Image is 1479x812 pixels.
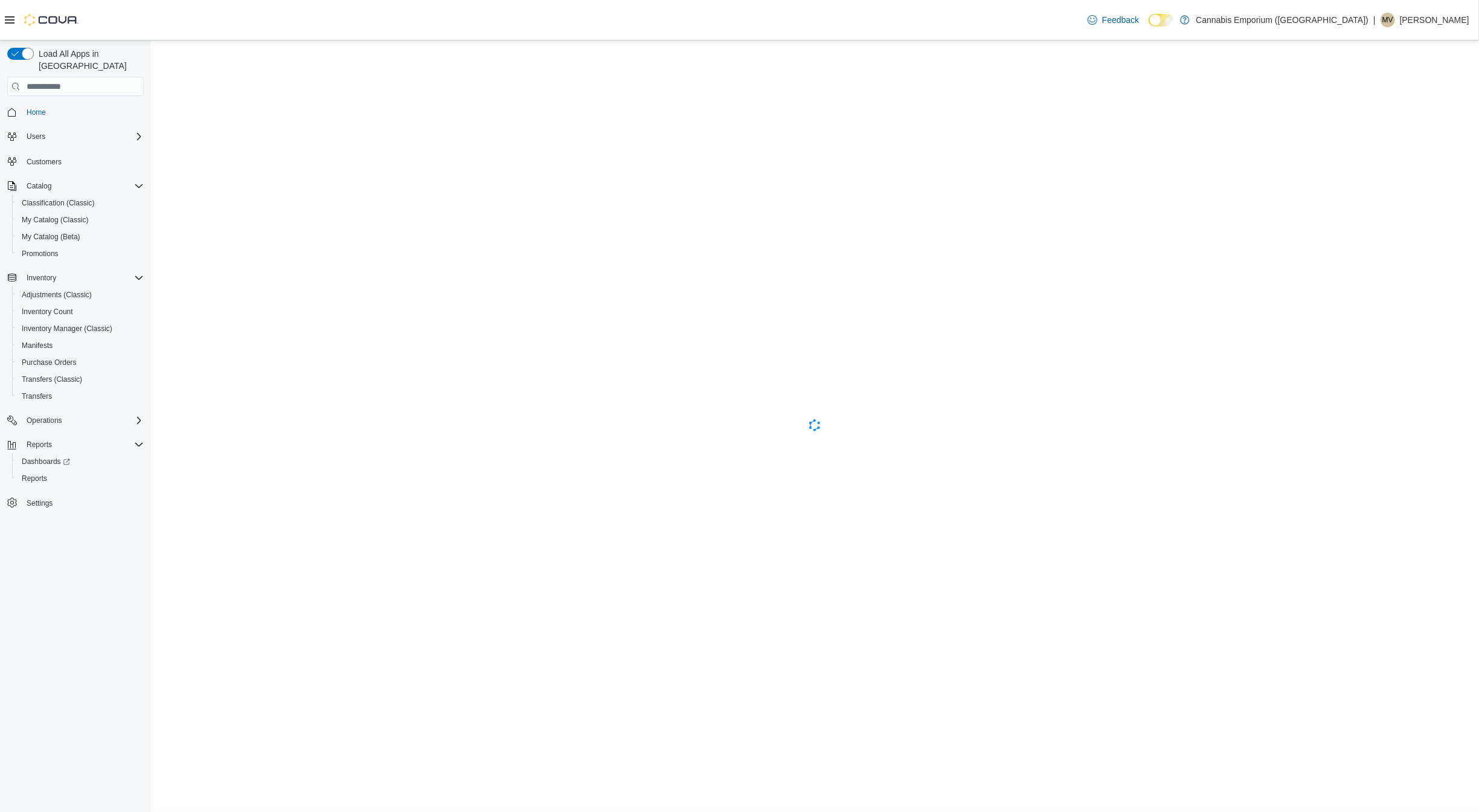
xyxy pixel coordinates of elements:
[22,129,144,144] span: Users
[17,288,144,302] span: Adjustments (Classic)
[17,213,144,227] span: My Catalog (Classic)
[17,454,75,469] a: Dashboards
[22,413,144,428] span: Operations
[17,196,144,210] span: Classification (Classic)
[27,157,62,167] span: Customers
[17,196,100,210] a: Classification (Classic)
[27,498,53,508] span: Settings
[22,307,73,317] span: Inventory Count
[12,195,149,211] button: Classification (Classic)
[1373,13,1376,27] p: |
[22,290,92,300] span: Adjustments (Classic)
[34,48,144,72] span: Load All Apps in [GEOGRAPHIC_DATA]
[22,249,59,259] span: Promotions
[22,271,61,285] button: Inventory
[22,179,144,193] span: Catalog
[17,246,63,261] a: Promotions
[22,437,57,452] button: Reports
[27,273,56,283] span: Inventory
[12,228,149,245] button: My Catalog (Beta)
[12,337,149,354] button: Manifests
[17,355,144,370] span: Purchase Orders
[17,304,144,319] span: Inventory Count
[22,437,144,452] span: Reports
[22,232,80,242] span: My Catalog (Beta)
[22,474,47,483] span: Reports
[17,246,144,261] span: Promotions
[22,105,51,120] a: Home
[17,288,97,302] a: Adjustments (Classic)
[22,179,56,193] button: Catalog
[27,132,45,141] span: Users
[22,413,67,428] button: Operations
[1149,14,1174,27] input: Dark Mode
[2,436,149,453] button: Reports
[22,358,77,367] span: Purchase Orders
[2,178,149,195] button: Catalog
[17,304,78,319] a: Inventory Count
[1400,13,1469,27] p: [PERSON_NAME]
[22,105,144,120] span: Home
[17,338,144,353] span: Manifests
[1083,8,1144,32] a: Feedback
[22,155,66,169] a: Customers
[12,211,149,228] button: My Catalog (Classic)
[12,286,149,303] button: Adjustments (Classic)
[1381,13,1395,27] div: Michael Valentin
[22,391,52,401] span: Transfers
[17,213,94,227] a: My Catalog (Classic)
[22,271,144,285] span: Inventory
[17,471,144,486] span: Reports
[2,152,149,170] button: Customers
[17,372,87,387] a: Transfers (Classic)
[2,494,149,512] button: Settings
[12,453,149,470] a: Dashboards
[1102,14,1139,26] span: Feedback
[12,388,149,405] button: Transfers
[22,495,144,511] span: Settings
[17,389,57,404] a: Transfers
[17,230,144,244] span: My Catalog (Beta)
[1196,13,1368,27] p: Cannabis Emporium ([GEOGRAPHIC_DATA])
[22,341,53,350] span: Manifests
[17,454,144,469] span: Dashboards
[17,230,85,244] a: My Catalog (Beta)
[22,215,89,225] span: My Catalog (Classic)
[22,129,50,144] button: Users
[22,496,57,511] a: Settings
[22,153,144,169] span: Customers
[2,103,149,121] button: Home
[12,303,149,320] button: Inventory Count
[12,320,149,337] button: Inventory Manager (Classic)
[12,470,149,487] button: Reports
[17,338,57,353] a: Manifests
[17,389,144,404] span: Transfers
[12,371,149,388] button: Transfers (Classic)
[22,324,112,333] span: Inventory Manager (Classic)
[27,416,62,425] span: Operations
[17,321,144,336] span: Inventory Manager (Classic)
[22,198,95,208] span: Classification (Classic)
[22,375,82,384] span: Transfers (Classic)
[2,128,149,145] button: Users
[2,412,149,429] button: Operations
[7,98,144,543] nav: Complex example
[2,269,149,286] button: Inventory
[17,355,82,370] a: Purchase Orders
[27,440,52,449] span: Reports
[17,372,144,387] span: Transfers (Classic)
[27,181,51,191] span: Catalog
[27,108,46,117] span: Home
[12,354,149,371] button: Purchase Orders
[24,14,79,26] img: Cova
[12,245,149,262] button: Promotions
[1382,13,1393,27] span: MV
[22,457,70,466] span: Dashboards
[17,471,52,486] a: Reports
[17,321,117,336] a: Inventory Manager (Classic)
